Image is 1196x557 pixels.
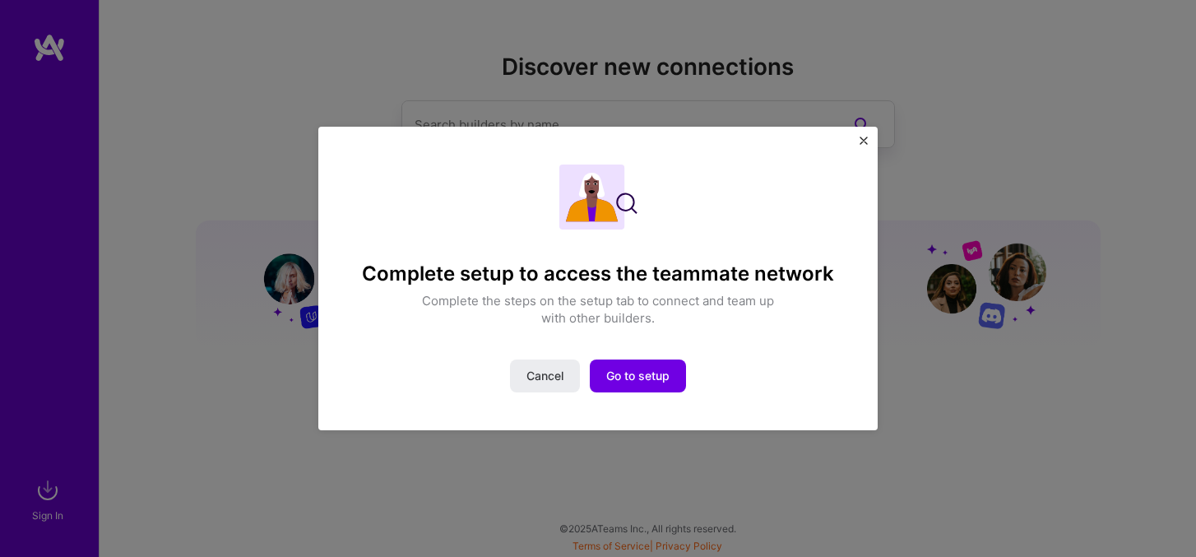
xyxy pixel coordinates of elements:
[606,368,670,384] span: Go to setup
[362,262,834,286] h4: Complete setup to access the teammate network
[559,165,637,230] img: Complete setup illustration
[413,292,783,327] p: Complete the steps on the setup tab to connect and team up with other builders.
[860,137,868,154] button: Close
[510,360,580,392] button: Cancel
[590,360,686,392] button: Go to setup
[526,368,563,384] span: Cancel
